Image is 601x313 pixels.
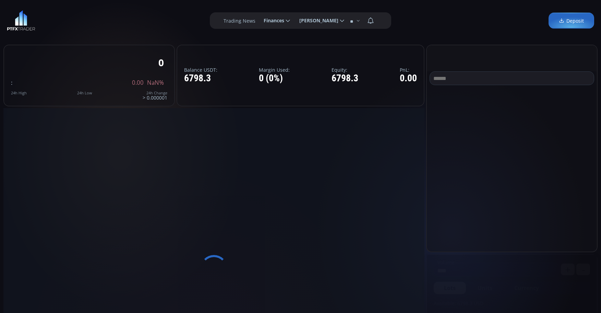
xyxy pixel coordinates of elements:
[143,91,167,100] div: > 0.000001
[400,73,417,84] div: 0.00
[184,73,217,84] div: 6798.3
[549,13,594,29] a: Deposit
[147,80,164,86] span: NaN%
[224,17,255,24] label: Trading News
[295,14,338,27] span: [PERSON_NAME]
[184,67,217,72] label: Balance USDT:
[11,79,12,86] span: :
[158,57,164,68] div: 0
[259,73,290,84] div: 0 (0%)
[332,67,358,72] label: Equity:
[259,14,284,27] span: Finances
[400,67,417,72] label: PnL:
[77,91,92,95] div: 24h Low
[332,73,358,84] div: 6798.3
[559,17,584,24] span: Deposit
[143,91,167,95] div: 24h Change
[132,80,144,86] span: 0.00
[11,91,27,95] div: 24h High
[259,67,290,72] label: Margin Used:
[7,10,35,31] img: LOGO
